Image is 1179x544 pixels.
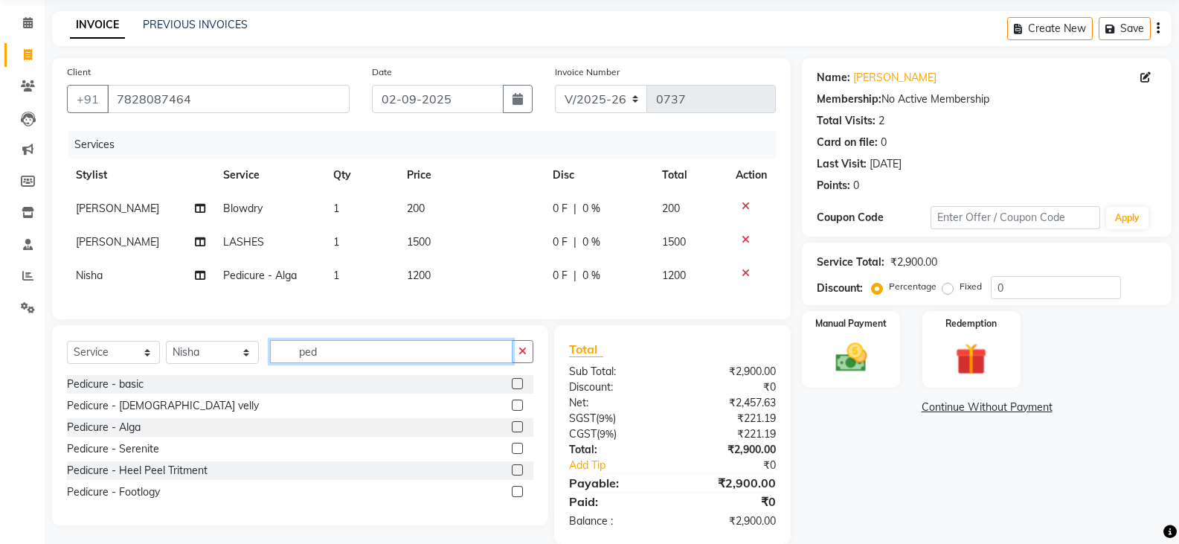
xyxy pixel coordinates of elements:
a: Add Tip [558,458,692,473]
div: No Active Membership [817,92,1157,107]
label: Percentage [889,280,937,293]
span: CGST [569,427,597,441]
a: Continue Without Payment [805,400,1169,415]
label: Redemption [945,317,997,330]
div: Pedicure - basic [67,377,144,392]
span: Blowdry [223,202,263,215]
a: [PERSON_NAME] [853,70,937,86]
div: ₹2,900.00 [672,513,787,529]
span: 1 [333,269,339,282]
div: Name: [817,70,850,86]
div: Last Visit: [817,156,867,172]
div: Paid: [558,493,672,511]
div: ( ) [558,426,672,442]
a: INVOICE [70,12,125,39]
th: Price [398,159,544,192]
span: 1500 [407,235,431,249]
div: [DATE] [870,156,902,172]
button: Save [1099,17,1151,40]
div: Coupon Code [817,210,930,225]
input: Search by Name/Mobile/Email/Code [107,85,350,113]
span: | [574,201,576,217]
div: Services [68,131,787,159]
div: Membership: [817,92,881,107]
div: Discount: [817,281,863,296]
div: Service Total: [817,255,884,270]
th: Total [653,159,727,192]
span: 0 F [553,201,568,217]
div: Discount: [558,380,672,395]
div: Pedicure - Heel Peel Tritment [67,463,208,479]
div: ₹221.19 [672,411,787,426]
img: _gift.svg [945,339,997,379]
span: 1 [333,235,339,249]
label: Client [67,65,91,79]
img: _cash.svg [826,339,877,376]
div: ₹2,900.00 [672,474,787,492]
div: ₹2,457.63 [672,395,787,411]
span: | [574,268,576,284]
div: Total: [558,442,672,458]
span: LASHES [223,235,264,249]
span: 9% [600,428,614,440]
input: Enter Offer / Coupon Code [931,206,1100,229]
div: Total Visits: [817,113,876,129]
span: Total [569,342,603,357]
span: 200 [407,202,425,215]
th: Qty [324,159,398,192]
th: Stylist [67,159,214,192]
a: PREVIOUS INVOICES [143,18,248,31]
span: [PERSON_NAME] [76,202,159,215]
div: Pedicure - Alga [67,420,141,435]
div: ₹0 [672,493,787,511]
div: Pedicure - Serenite [67,441,159,457]
span: 0 % [582,268,600,284]
div: ₹2,900.00 [672,364,787,380]
span: 1500 [662,235,686,249]
div: ( ) [558,411,672,426]
span: 0 % [582,234,600,250]
button: +91 [67,85,109,113]
span: 0 F [553,268,568,284]
label: Manual Payment [815,317,887,330]
div: Pedicure - Footlogy [67,484,160,500]
div: 0 [881,135,887,150]
span: Pedicure - Alga [223,269,297,282]
div: Payable: [558,474,672,492]
th: Disc [544,159,654,192]
div: Balance : [558,513,672,529]
span: 1 [333,202,339,215]
button: Create New [1007,17,1093,40]
span: 200 [662,202,680,215]
span: | [574,234,576,250]
div: Net: [558,395,672,411]
span: 1200 [662,269,686,282]
div: ₹221.19 [672,426,787,442]
label: Date [372,65,392,79]
span: [PERSON_NAME] [76,235,159,249]
label: Invoice Number [555,65,620,79]
div: Sub Total: [558,364,672,380]
span: 0 % [582,201,600,217]
span: 1200 [407,269,431,282]
div: Pedicure - [DEMOGRAPHIC_DATA] velly [67,398,259,414]
div: Points: [817,178,850,193]
span: SGST [569,412,596,425]
button: Apply [1106,207,1149,229]
div: 2 [878,113,884,129]
div: Card on file: [817,135,878,150]
th: Service [214,159,324,192]
th: Action [727,159,776,192]
span: Nisha [76,269,103,282]
div: ₹0 [672,380,787,395]
span: 9% [599,412,613,424]
span: 0 F [553,234,568,250]
label: Fixed [960,280,982,293]
div: ₹2,900.00 [672,442,787,458]
div: ₹2,900.00 [890,255,937,270]
input: Search or Scan [270,340,513,363]
div: 0 [853,178,859,193]
div: ₹0 [692,458,787,473]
